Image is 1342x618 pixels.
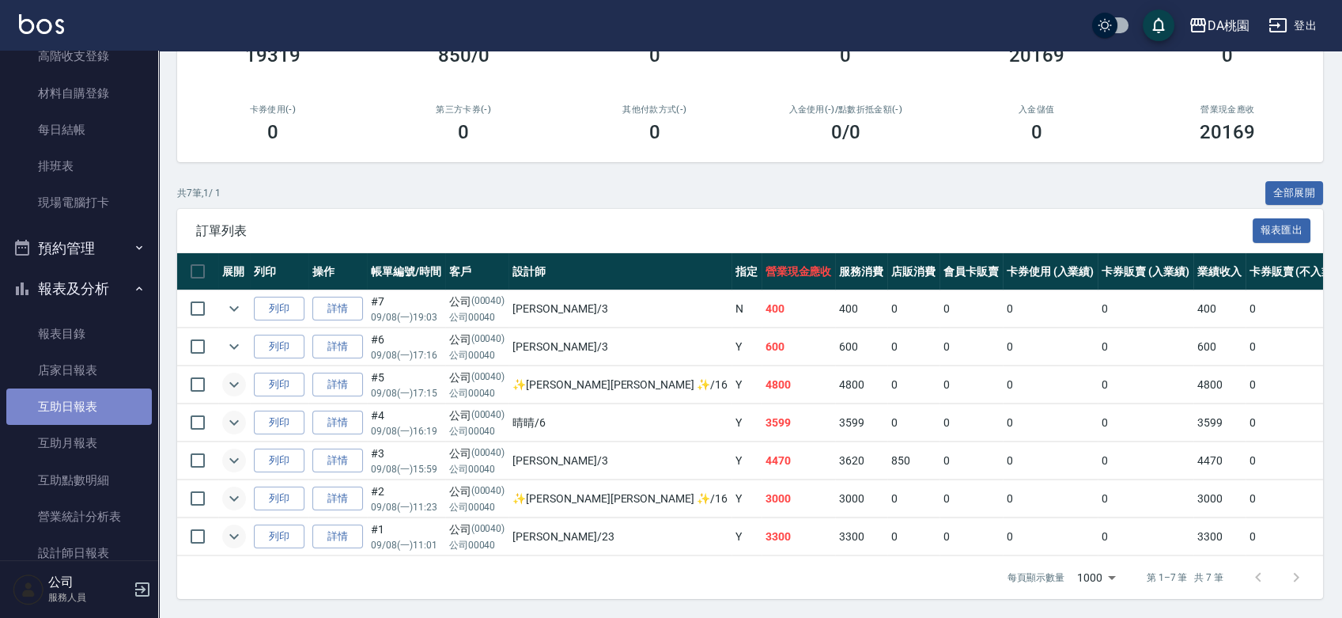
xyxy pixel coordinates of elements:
[367,442,445,480] td: #3
[731,328,762,366] td: Y
[1193,404,1246,442] td: 3599
[835,253,887,290] th: 服務消費
[835,366,887,404] td: 4800
[367,328,445,366] td: #6
[449,483,505,500] div: 公司
[312,487,363,511] a: 詳情
[1003,442,1098,480] td: 0
[1200,121,1255,143] h3: 20169
[177,186,221,200] p: 共 7 筆, 1 / 1
[835,480,887,518] td: 3000
[312,411,363,435] a: 詳情
[371,538,441,552] p: 09/08 (一) 11:01
[887,290,939,328] td: 0
[1182,9,1256,42] button: DA桃園
[1098,404,1193,442] td: 0
[222,373,246,396] button: expand row
[835,518,887,555] td: 3300
[196,104,350,115] h2: 卡券使用(-)
[449,310,505,324] p: 公司00040
[762,518,836,555] td: 3300
[939,366,1003,404] td: 0
[449,408,505,424] div: 公司
[887,253,939,290] th: 店販消費
[508,328,731,366] td: [PERSON_NAME] /3
[508,442,731,480] td: [PERSON_NAME] /3
[762,328,836,366] td: 600
[254,373,304,397] button: 列印
[508,366,731,404] td: ✨[PERSON_NAME][PERSON_NAME] ✨ /16
[218,253,250,290] th: 展開
[449,424,505,438] p: 公司00040
[1193,518,1246,555] td: 3300
[6,148,152,184] a: 排班表
[48,590,129,605] p: 服務人員
[762,404,836,442] td: 3599
[508,480,731,518] td: ✨[PERSON_NAME][PERSON_NAME] ✨ /16
[1098,328,1193,366] td: 0
[438,44,490,66] h3: 850/0
[762,253,836,290] th: 營業現金應收
[254,449,304,473] button: 列印
[387,104,541,115] h2: 第三方卡券(-)
[887,442,939,480] td: 850
[308,253,367,290] th: 操作
[471,332,505,348] p: (00040)
[939,253,1003,290] th: 會員卡販賣
[731,253,762,290] th: 指定
[458,121,469,143] h3: 0
[835,290,887,328] td: 400
[6,389,152,425] a: 互助日報表
[254,525,304,549] button: 列印
[449,332,505,348] div: 公司
[196,223,1253,239] span: 訂單列表
[769,104,923,115] h2: 入金使用(-) /點數折抵金額(-)
[1098,290,1193,328] td: 0
[731,290,762,328] td: N
[1009,44,1064,66] h3: 20169
[312,449,363,473] a: 詳情
[1193,253,1246,290] th: 業績收入
[449,521,505,538] div: 公司
[6,268,152,309] button: 報表及分析
[1098,253,1193,290] th: 卡券販賣 (入業績)
[222,525,246,548] button: expand row
[1193,328,1246,366] td: 600
[731,480,762,518] td: Y
[254,335,304,359] button: 列印
[1003,480,1098,518] td: 0
[762,290,836,328] td: 400
[887,480,939,518] td: 0
[222,411,246,434] button: expand row
[445,253,509,290] th: 客戶
[6,112,152,148] a: 每日結帳
[835,404,887,442] td: 3599
[1098,518,1193,555] td: 0
[1265,181,1324,206] button: 全部展開
[887,404,939,442] td: 0
[222,335,246,358] button: expand row
[762,442,836,480] td: 4470
[6,499,152,535] a: 營業統計分析表
[6,38,152,74] a: 高階收支登錄
[13,574,44,605] img: Person
[1003,404,1098,442] td: 0
[19,14,64,34] img: Logo
[471,370,505,386] p: (00040)
[1003,328,1098,366] td: 0
[371,500,441,514] p: 09/08 (一) 11:23
[887,518,939,555] td: 0
[960,104,1113,115] h2: 入金儲值
[312,525,363,549] a: 詳情
[471,445,505,462] p: (00040)
[1193,480,1246,518] td: 3000
[1193,290,1246,328] td: 400
[1253,222,1311,237] a: 報表匯出
[250,253,308,290] th: 列印
[254,487,304,511] button: 列印
[1253,218,1311,243] button: 報表匯出
[254,297,304,321] button: 列印
[449,370,505,386] div: 公司
[1193,366,1246,404] td: 4800
[367,253,445,290] th: 帳單編號/時間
